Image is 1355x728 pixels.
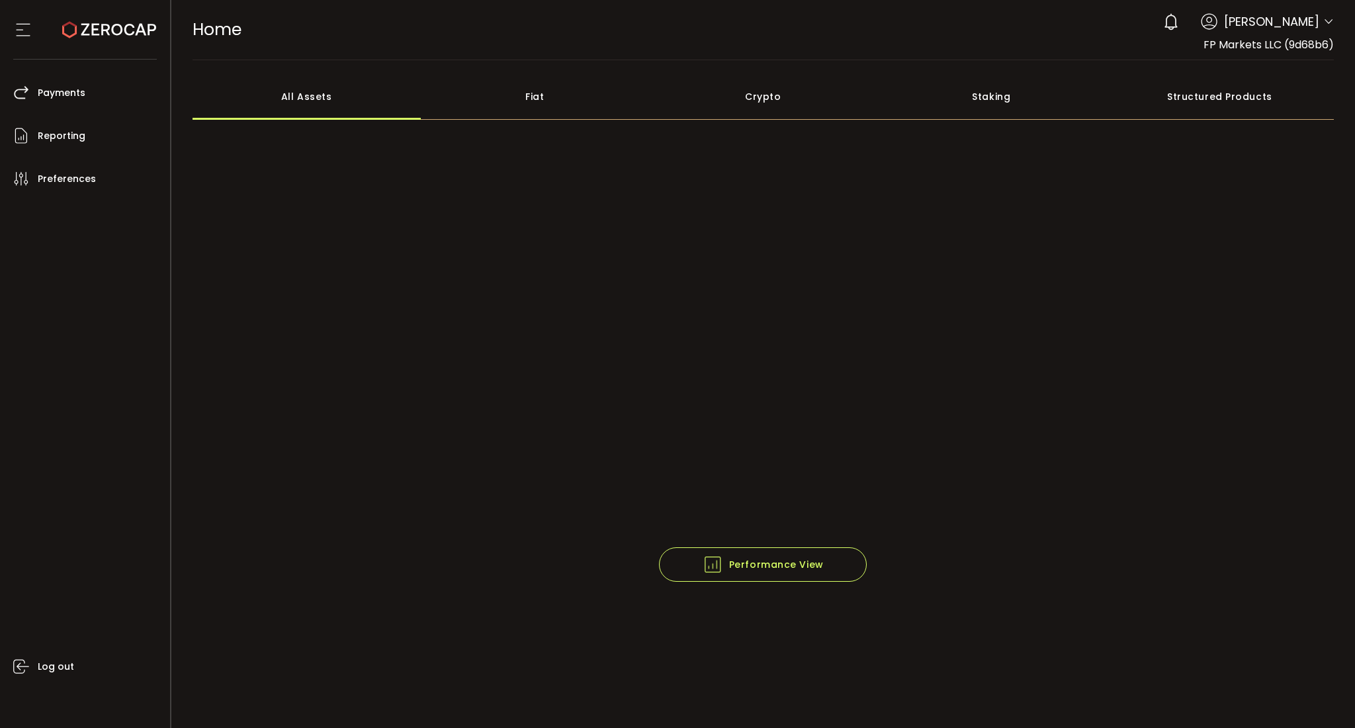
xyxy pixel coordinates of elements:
span: FP Markets LLC (9d68b6) [1203,37,1334,52]
div: All Assets [193,73,421,120]
span: Performance View [703,555,824,574]
div: Structured Products [1106,73,1334,120]
button: Performance View [659,547,867,582]
span: Preferences [38,169,96,189]
span: Home [193,18,241,41]
span: Reporting [38,126,85,146]
span: Log out [38,657,74,676]
span: [PERSON_NAME] [1224,13,1319,30]
div: Staking [877,73,1106,120]
span: Payments [38,83,85,103]
div: Crypto [649,73,877,120]
div: Fiat [421,73,649,120]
